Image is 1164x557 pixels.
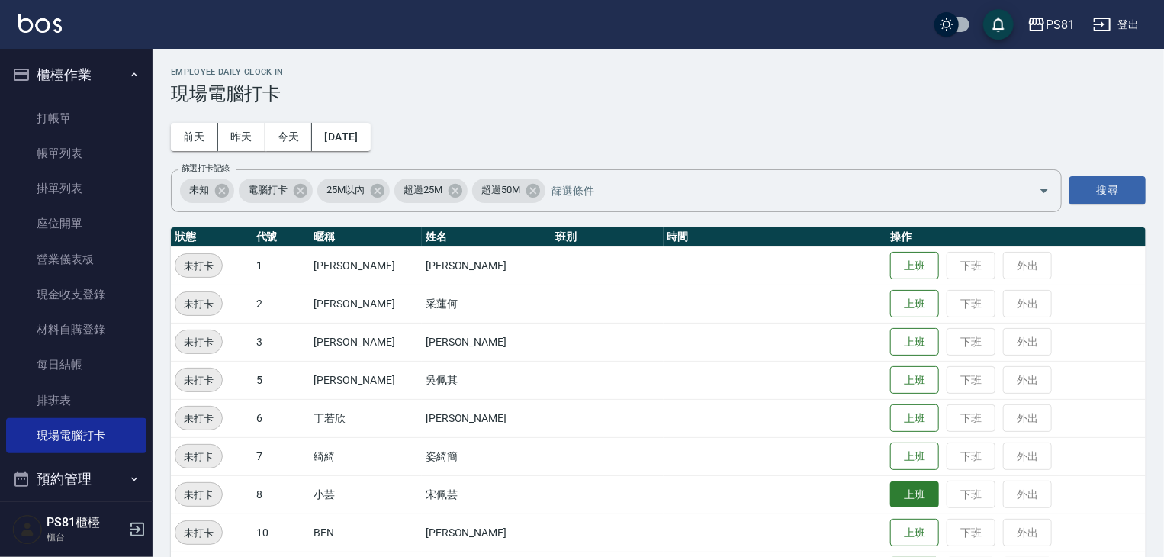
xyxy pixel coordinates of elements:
[890,519,939,547] button: 上班
[310,227,422,247] th: 暱稱
[18,14,62,33] img: Logo
[1032,179,1056,203] button: Open
[6,171,146,206] a: 掛單列表
[218,123,265,151] button: 昨天
[6,101,146,136] a: 打帳單
[6,459,146,499] button: 預約管理
[890,443,939,471] button: 上班
[6,136,146,171] a: 帳單列表
[890,252,939,280] button: 上班
[310,399,422,437] td: 丁若欣
[890,366,939,394] button: 上班
[175,411,222,427] span: 未打卡
[47,530,124,544] p: 櫃台
[175,525,222,541] span: 未打卡
[310,285,422,323] td: [PERSON_NAME]
[310,323,422,361] td: [PERSON_NAME]
[175,258,222,274] span: 未打卡
[1087,11,1146,39] button: 登出
[175,372,222,388] span: 未打卡
[252,514,310,552] td: 10
[890,404,939,433] button: 上班
[664,227,887,247] th: 時間
[6,347,146,382] a: 每日結帳
[394,182,452,198] span: 超過25M
[422,285,551,323] td: 采蓮何
[175,449,222,465] span: 未打卡
[548,177,1012,204] input: 篩選條件
[6,418,146,453] a: 現場電腦打卡
[252,399,310,437] td: 6
[422,323,551,361] td: [PERSON_NAME]
[310,514,422,552] td: BEN
[265,123,313,151] button: 今天
[6,242,146,277] a: 營業儀表板
[180,182,218,198] span: 未知
[1021,9,1081,40] button: PS81
[310,437,422,475] td: 綺綺
[175,296,222,312] span: 未打卡
[422,514,551,552] td: [PERSON_NAME]
[6,277,146,312] a: 現金收支登錄
[239,179,313,203] div: 電腦打卡
[252,475,310,514] td: 8
[182,163,230,174] label: 篩選打卡記錄
[310,246,422,285] td: [PERSON_NAME]
[171,227,252,247] th: 狀態
[890,481,939,508] button: 上班
[252,227,310,247] th: 代號
[252,246,310,285] td: 1
[890,328,939,356] button: 上班
[6,206,146,241] a: 座位開單
[252,437,310,475] td: 7
[1046,15,1075,34] div: PS81
[312,123,370,151] button: [DATE]
[422,437,551,475] td: 姿綺簡
[422,227,551,247] th: 姓名
[317,179,391,203] div: 25M以內
[171,67,1146,77] h2: Employee Daily Clock In
[983,9,1014,40] button: save
[252,285,310,323] td: 2
[310,475,422,514] td: 小芸
[422,475,551,514] td: 宋佩芸
[422,399,551,437] td: [PERSON_NAME]
[252,361,310,399] td: 5
[171,123,218,151] button: 前天
[6,499,146,539] button: 報表及分析
[171,83,1146,105] h3: 現場電腦打卡
[180,179,234,203] div: 未知
[175,487,222,503] span: 未打卡
[317,182,375,198] span: 25M以內
[239,182,297,198] span: 電腦打卡
[422,361,551,399] td: 吳佩其
[890,290,939,318] button: 上班
[310,361,422,399] td: [PERSON_NAME]
[252,323,310,361] td: 3
[6,55,146,95] button: 櫃檯作業
[175,334,222,350] span: 未打卡
[6,383,146,418] a: 排班表
[472,179,545,203] div: 超過50M
[886,227,1146,247] th: 操作
[12,514,43,545] img: Person
[47,515,124,530] h5: PS81櫃檯
[6,312,146,347] a: 材料自購登錄
[551,227,663,247] th: 班別
[394,179,468,203] div: 超過25M
[422,246,551,285] td: [PERSON_NAME]
[1069,176,1146,204] button: 搜尋
[472,182,529,198] span: 超過50M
